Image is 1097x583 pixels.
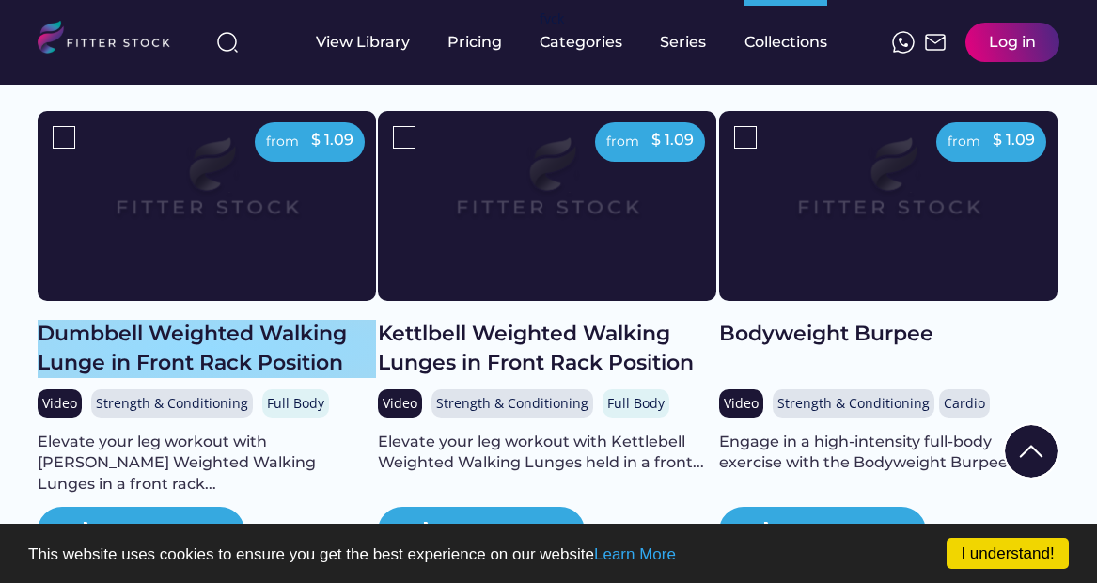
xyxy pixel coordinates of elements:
div: $ 1.09 [651,130,694,150]
div: Categories [540,32,622,53]
div: from [266,133,299,151]
button: shopping_cart [423,520,446,543]
div: Engage in a high-intensity full-body exercise with the Bodyweight Burpee... [719,432,1058,474]
p: This website uses cookies to ensure you get the best experience on our website [28,546,1069,562]
div: Video [724,394,759,413]
a: I understand! [947,538,1069,569]
a: Learn More [594,545,676,563]
div: Full Body [607,394,665,413]
img: Group%201000002322%20%281%29.svg [1005,425,1058,478]
div: Elevate your leg workout with Kettlebell Weighted Walking Lunges held in a front... [378,432,716,474]
div: Bodyweight Burpee [719,320,1058,349]
div: Video [42,394,77,413]
img: meteor-icons_whatsapp%20%281%29.svg [892,31,915,54]
div: Strength & Conditioning [777,394,930,413]
div: Elevate your leg workout with [PERSON_NAME] Weighted Walking Lunges in a front rack... [38,432,376,495]
button: shopping_cart [763,520,786,543]
img: Frame%2051.svg [924,31,947,54]
div: Dumbbell Weighted Walking Lunge in Front Rack Position [38,320,376,378]
img: Frame%2079%20%281%29.svg [753,111,1024,263]
img: Rectangle%205126%20%281%29.svg [53,126,75,149]
img: Frame%2079%20%281%29.svg [412,111,682,263]
div: Pricing [447,32,502,53]
div: Log in [989,32,1036,53]
button: shopping_cart [83,520,105,543]
img: Rectangle%205126%20%281%29.svg [393,126,415,149]
div: Add to Cart [452,520,541,543]
div: Kettlbell Weighted Walking Lunges in Front Rack Position [378,320,716,378]
img: search-normal%203.svg [216,31,239,54]
div: Add to Cart [792,520,881,543]
div: Cardio [944,394,985,413]
div: from [606,133,639,151]
div: $ 1.09 [311,130,353,150]
div: Add to Cart [112,520,200,543]
div: Video [383,394,417,413]
div: Series [660,32,707,53]
img: Frame%2079%20%281%29.svg [71,111,342,263]
div: fvck [540,9,564,28]
img: Rectangle%205126%20%281%29.svg [734,126,757,149]
img: LOGO.svg [38,21,186,59]
div: $ 1.09 [993,130,1035,150]
div: Strength & Conditioning [96,394,248,413]
div: Strength & Conditioning [436,394,588,413]
div: Collections [744,32,827,53]
div: Full Body [267,394,324,413]
div: View Library [316,32,410,53]
div: from [948,133,980,151]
